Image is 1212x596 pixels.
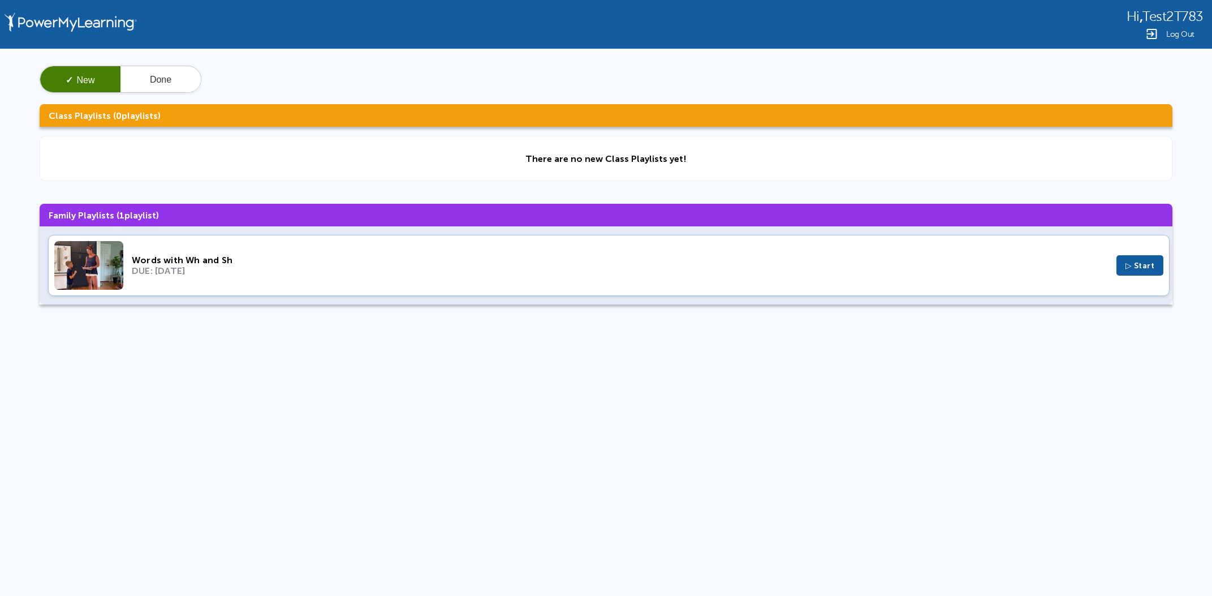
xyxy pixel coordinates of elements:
span: 1 [119,210,124,221]
img: Thumbnail [54,241,123,290]
h3: Family Playlists ( playlist) [40,204,1172,226]
span: ✓ [66,75,73,85]
div: DUE: [DATE] [132,265,1108,276]
span: 0 [116,110,122,121]
div: There are no new Class Playlists yet! [525,153,687,164]
span: ▷ Start [1125,261,1155,271]
div: Words with Wh and Sh [132,255,1108,265]
h3: Class Playlists ( playlists) [40,104,1172,127]
span: Log Out [1166,30,1194,38]
button: ▷ Start [1116,255,1164,276]
div: , [1127,8,1203,24]
img: Logout Icon [1145,27,1158,41]
span: Hi [1127,9,1140,24]
button: Done [120,66,201,93]
button: ✓New [40,66,120,93]
span: Test2T783 [1142,9,1203,24]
